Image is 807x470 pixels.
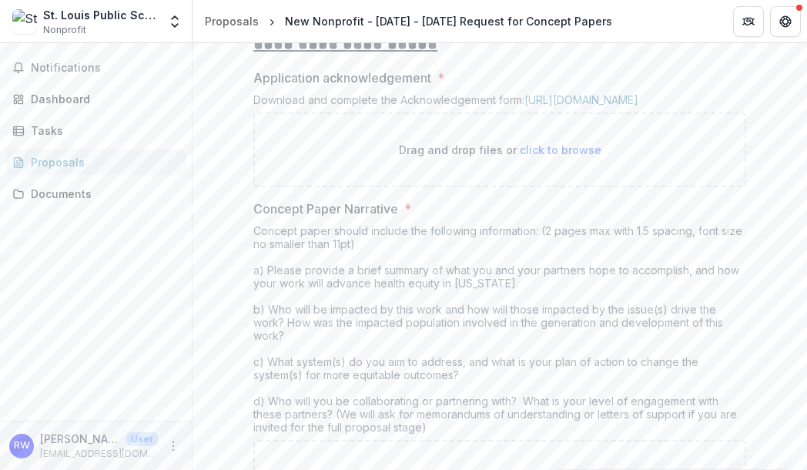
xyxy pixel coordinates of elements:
[6,55,186,80] button: Notifications
[6,86,186,112] a: Dashboard
[43,7,158,23] div: St. Louis Public Schools Foundation
[253,69,431,87] p: Application acknowledgement
[285,13,612,29] div: New Nonprofit - [DATE] - [DATE] Request for Concept Papers
[12,9,37,34] img: St. Louis Public Schools Foundation
[6,118,186,143] a: Tasks
[253,200,398,218] p: Concept Paper Narrative
[14,441,30,451] div: Rachel Winkler
[770,6,801,37] button: Get Help
[6,181,186,206] a: Documents
[164,6,186,37] button: Open entity switcher
[40,447,158,461] p: [EMAIL_ADDRESS][DOMAIN_NAME]
[40,431,120,447] p: [PERSON_NAME]
[520,143,601,156] span: click to browse
[31,154,173,170] div: Proposals
[6,149,186,175] a: Proposals
[399,142,601,158] p: Drag and drop files or
[253,93,746,112] div: Download and complete the Acknowledgement form:
[199,10,618,32] nav: breadcrumb
[31,62,179,75] span: Notifications
[164,437,182,455] button: More
[31,123,173,139] div: Tasks
[205,13,259,29] div: Proposals
[43,23,86,37] span: Nonprofit
[31,186,173,202] div: Documents
[524,93,638,106] a: [URL][DOMAIN_NAME]
[199,10,265,32] a: Proposals
[126,432,158,446] p: User
[253,224,746,440] div: Concept paper should include the following information: (2 pages max with 1.5 spacing, font size ...
[31,91,173,107] div: Dashboard
[733,6,764,37] button: Partners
